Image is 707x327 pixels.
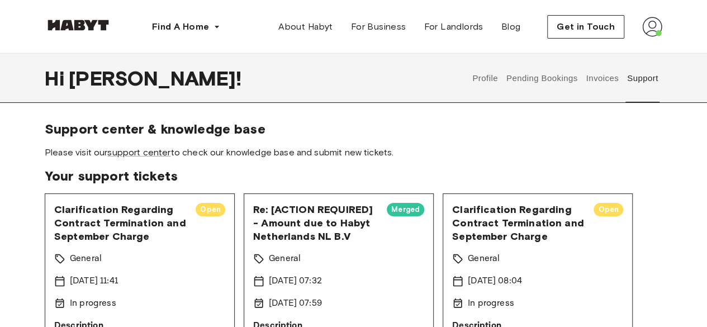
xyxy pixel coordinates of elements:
[269,297,322,310] p: [DATE] 07:59
[45,168,662,184] span: Your support tickets
[642,17,662,37] img: avatar
[468,297,514,310] p: In progress
[70,274,118,288] p: [DATE] 11:41
[351,20,406,34] span: For Business
[625,54,659,103] button: Support
[594,204,623,215] span: Open
[342,16,415,38] a: For Business
[107,147,170,158] a: support center
[70,297,116,310] p: In progress
[45,146,662,159] span: Please visit our to check our knowledge base and submit new tickets.
[269,16,341,38] a: About Habyt
[557,20,615,34] span: Get in Touch
[269,252,301,266] p: General
[45,67,69,90] span: Hi
[54,203,187,243] span: Clarification Regarding Contract Termination and September Charge
[505,54,579,103] button: Pending Bookings
[69,67,241,90] span: [PERSON_NAME] !
[468,252,500,266] p: General
[585,54,620,103] button: Invoices
[424,20,483,34] span: For Landlords
[278,20,333,34] span: About Habyt
[143,16,229,38] button: Find A Home
[468,274,522,288] p: [DATE] 08:04
[415,16,492,38] a: For Landlords
[45,121,662,138] span: Support center & knowledge base
[387,204,424,215] span: Merged
[468,54,662,103] div: user profile tabs
[452,203,585,243] span: Clarification Regarding Contract Termination and September Charge
[196,204,225,215] span: Open
[253,203,378,243] span: Re: [ACTION REQUIRED] - Amount due to Habyt Netherlands NL B.V
[501,20,521,34] span: Blog
[547,15,624,39] button: Get in Touch
[70,252,102,266] p: General
[45,20,112,31] img: Habyt
[269,274,322,288] p: [DATE] 07:32
[492,16,530,38] a: Blog
[471,54,500,103] button: Profile
[152,20,209,34] span: Find A Home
